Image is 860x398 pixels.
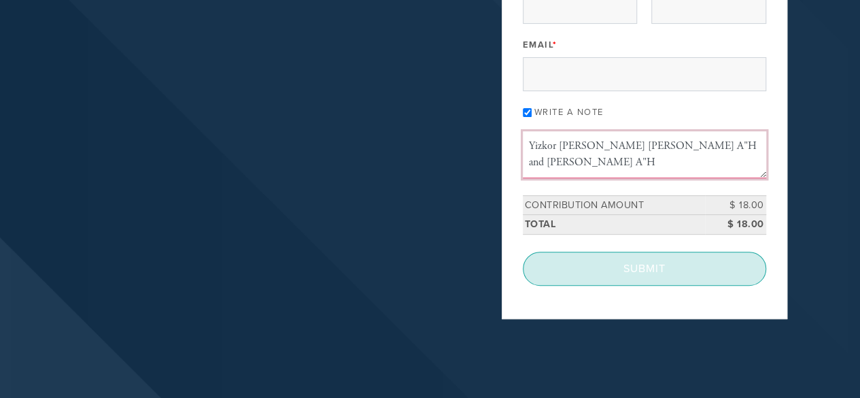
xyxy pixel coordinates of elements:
[705,195,766,215] td: $ 18.00
[534,107,604,118] label: Write a note
[705,215,766,235] td: $ 18.00
[553,39,557,50] span: This field is required.
[523,215,705,235] td: Total
[523,195,705,215] td: Contribution Amount
[523,252,766,286] input: Submit
[523,39,557,51] label: Email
